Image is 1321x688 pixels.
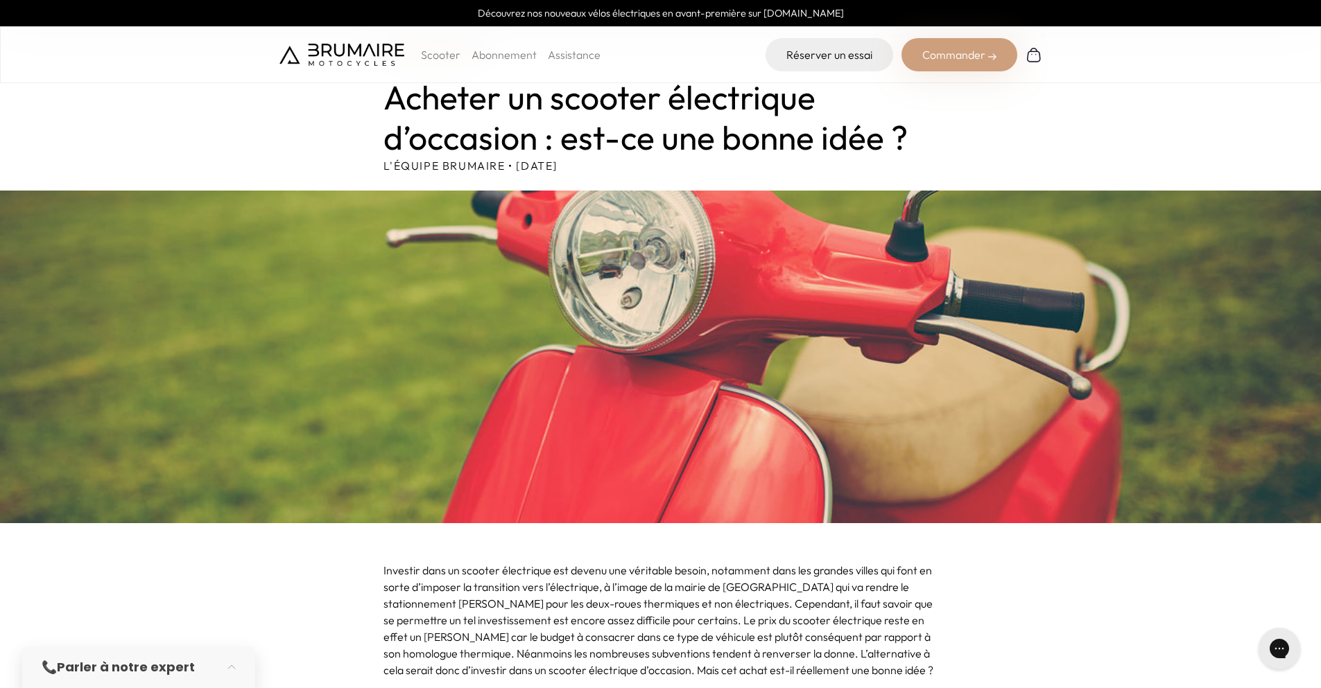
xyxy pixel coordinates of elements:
p: Investir dans un scooter électrique est devenu une véritable besoin, notamment dans les grandes v... [383,562,938,678]
a: Réserver un essai [766,38,893,71]
img: right-arrow-2.png [988,53,996,61]
p: Scooter [421,46,460,63]
p: L'équipe Brumaire • [DATE] [383,157,938,174]
iframe: Gorgias live chat messenger [1252,623,1307,674]
img: Brumaire Motocycles [279,44,404,66]
img: Panier [1026,46,1042,63]
a: Abonnement [472,48,537,62]
div: Commander [901,38,1017,71]
h1: Acheter un scooter électrique d’occasion : est-ce une bonne idée ? [383,78,938,157]
a: Assistance [548,48,601,62]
